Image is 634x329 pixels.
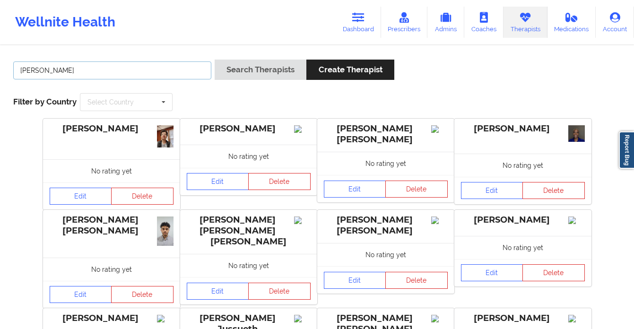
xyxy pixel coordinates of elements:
[547,7,596,38] a: Medications
[336,7,381,38] a: Dashboard
[187,173,249,190] a: Edit
[504,7,547,38] a: Therapists
[522,264,585,281] button: Delete
[157,216,174,246] img: f48e119d-47ea-4846-a7c1-afb8dbe631a3_17225d4c-8ec7-47e7-9ce7-8cd9b7de9fc4WhatsApp_Image_2025-02-2...
[431,315,448,322] img: Image%2Fplaceholer-image.png
[294,125,311,133] img: Image%2Fplaceholer-image.png
[294,216,311,224] img: Image%2Fplaceholer-image.png
[324,181,386,198] a: Edit
[461,123,585,134] div: [PERSON_NAME]
[324,272,386,289] a: Edit
[50,286,112,303] a: Edit
[50,215,174,236] div: [PERSON_NAME] [PERSON_NAME]
[13,97,77,106] span: Filter by Country
[187,283,249,300] a: Edit
[324,215,448,236] div: [PERSON_NAME] [PERSON_NAME]
[568,216,585,224] img: Image%2Fplaceholer-image.png
[431,216,448,224] img: Image%2Fplaceholer-image.png
[317,243,454,266] div: No rating yet
[43,258,180,281] div: No rating yet
[157,125,174,147] img: 478da5f8-4d95-438f-bfc4-2142a9a0edeb_robbinprofiel23.jpg
[87,99,134,105] div: Select Country
[50,188,112,205] a: Edit
[50,313,174,324] div: [PERSON_NAME]
[568,125,585,142] img: 7cd9f757-81da-4273-aaa3-6b6c25fbcb6e_IMG_2783.jpeg
[568,315,585,322] img: Image%2Fplaceholer-image.png
[385,181,448,198] button: Delete
[381,7,428,38] a: Prescribers
[454,236,591,259] div: No rating yet
[461,313,585,324] div: [PERSON_NAME]
[248,173,311,190] button: Delete
[461,264,523,281] a: Edit
[215,60,306,80] button: Search Therapists
[13,61,211,79] input: Search Keywords
[294,315,311,322] img: Image%2Fplaceholer-image.png
[596,7,634,38] a: Account
[324,123,448,145] div: [PERSON_NAME] [PERSON_NAME]
[111,188,174,205] button: Delete
[454,154,591,177] div: No rating yet
[461,182,523,199] a: Edit
[464,7,504,38] a: Coaches
[385,272,448,289] button: Delete
[180,145,317,168] div: No rating yet
[317,152,454,175] div: No rating yet
[50,123,174,134] div: [PERSON_NAME]
[248,283,311,300] button: Delete
[187,123,311,134] div: [PERSON_NAME]
[461,215,585,225] div: [PERSON_NAME]
[427,7,464,38] a: Admins
[187,215,311,247] div: [PERSON_NAME] [PERSON_NAME] [PERSON_NAME]
[180,254,317,277] div: No rating yet
[111,286,174,303] button: Delete
[157,315,174,322] img: Image%2Fplaceholer-image.png
[43,159,180,182] div: No rating yet
[431,125,448,133] img: Image%2Fplaceholer-image.png
[619,131,634,169] a: Report Bug
[522,182,585,199] button: Delete
[306,60,394,80] button: Create Therapist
